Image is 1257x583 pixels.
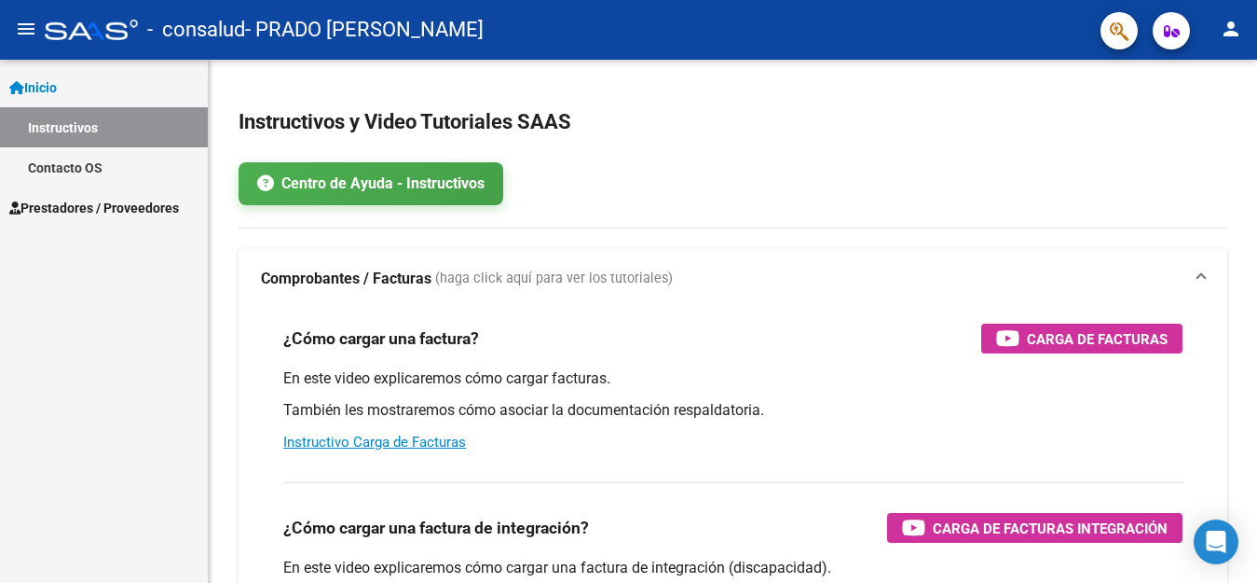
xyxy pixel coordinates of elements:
[1027,327,1168,351] span: Carga de Facturas
[245,9,484,50] span: - PRADO [PERSON_NAME]
[981,324,1182,354] button: Carga de Facturas
[1194,520,1238,564] div: Open Intercom Messenger
[887,513,1182,543] button: Carga de Facturas Integración
[933,517,1168,540] span: Carga de Facturas Integración
[239,104,1227,140] h2: Instructivos y Video Tutoriales SAAS
[9,198,179,218] span: Prestadores / Proveedores
[283,368,1182,389] p: En este video explicaremos cómo cargar facturas.
[147,9,245,50] span: - consalud
[283,400,1182,421] p: También les mostraremos cómo asociar la documentación respaldatoria.
[435,269,673,289] span: (haga click aquí para ver los tutoriales)
[261,269,431,289] strong: Comprobantes / Facturas
[283,326,479,352] h3: ¿Cómo cargar una factura?
[1220,18,1242,40] mat-icon: person
[15,18,37,40] mat-icon: menu
[283,558,1182,578] p: En este video explicaremos cómo cargar una factura de integración (discapacidad).
[239,162,503,205] a: Centro de Ayuda - Instructivos
[283,515,589,541] h3: ¿Cómo cargar una factura de integración?
[9,77,57,98] span: Inicio
[239,249,1227,309] mat-expansion-panel-header: Comprobantes / Facturas (haga click aquí para ver los tutoriales)
[283,434,466,451] a: Instructivo Carga de Facturas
